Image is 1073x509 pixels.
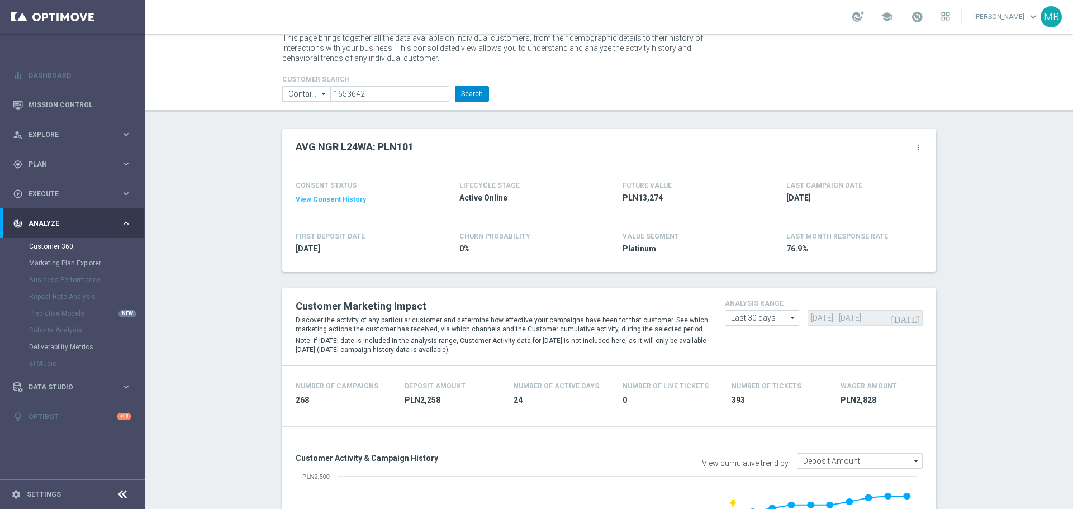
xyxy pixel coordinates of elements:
[12,189,132,198] button: play_circle_outline Execute keyboard_arrow_right
[29,220,121,227] span: Analyze
[29,355,144,372] div: BI Studio
[121,382,131,392] i: keyboard_arrow_right
[459,232,530,240] span: CHURN PROBABILITY
[725,310,799,326] input: analysis range
[121,218,131,229] i: keyboard_arrow_right
[786,193,917,203] span: 2025-10-09
[29,402,117,431] a: Optibot
[459,244,590,254] span: 0%
[12,219,132,228] button: track_changes Analyze keyboard_arrow_right
[623,395,718,406] span: 0
[725,299,923,307] h4: analysis range
[623,182,672,189] h4: FUTURE VALUE
[282,86,330,102] input: Contains
[459,182,520,189] h4: LIFECYCLE STAGE
[13,189,23,199] i: play_circle_outline
[13,130,23,140] i: person_search
[118,310,136,317] div: NEW
[13,218,23,229] i: track_changes
[29,272,144,288] div: Business Performance
[13,218,121,229] div: Analyze
[841,382,897,390] h4: Wager Amount
[13,382,121,392] div: Data Studio
[296,182,426,189] h4: CONSENT STATUS
[296,244,426,254] span: 2019-10-10
[13,130,121,140] div: Explore
[282,75,489,83] h4: CUSTOMER SEARCH
[786,182,862,189] h4: LAST CAMPAIGN DATE
[623,193,753,203] span: PLN13,274
[459,193,590,203] span: Active Online
[405,395,500,406] span: PLN2,258
[117,413,131,420] div: +10
[12,101,132,110] button: Mission Control
[29,255,144,272] div: Marketing Plan Explorer
[623,232,679,240] h4: VALUE SEGMENT
[121,129,131,140] i: keyboard_arrow_right
[29,259,116,268] a: Marketing Plan Explorer
[29,191,121,197] span: Execute
[732,382,801,390] h4: Number Of Tickets
[13,402,131,431] div: Optibot
[296,195,366,204] button: View Consent History
[732,395,827,406] span: 393
[29,238,144,255] div: Customer 360
[13,189,121,199] div: Execute
[27,491,61,498] a: Settings
[29,131,121,138] span: Explore
[786,244,917,254] span: 76.9%
[29,322,144,339] div: Cohorts Analysis
[29,242,116,251] a: Customer 360
[12,71,132,80] button: equalizer Dashboard
[29,384,121,391] span: Data Studio
[29,90,131,120] a: Mission Control
[12,383,132,392] button: Data Studio keyboard_arrow_right
[12,412,132,421] button: lightbulb Optibot +10
[12,160,132,169] button: gps_fixed Plan keyboard_arrow_right
[296,140,414,154] h2: AVG NGR L24WA: PLN101
[13,159,121,169] div: Plan
[13,159,23,169] i: gps_fixed
[13,90,131,120] div: Mission Control
[13,70,23,80] i: equalizer
[973,8,1041,25] a: [PERSON_NAME]keyboard_arrow_down
[296,316,708,334] p: Discover the activity of any particular customer and determine how effective your campaigns have ...
[121,159,131,169] i: keyboard_arrow_right
[296,453,601,463] h3: Customer Activity & Campaign History
[786,232,888,240] span: LAST MONTH RESPONSE RATE
[1027,11,1039,23] span: keyboard_arrow_down
[29,339,144,355] div: Deliverability Metrics
[330,86,449,102] input: Enter CID, Email, name or phone
[29,342,116,351] a: Deliverability Metrics
[881,11,893,23] span: school
[296,232,365,240] h4: FIRST DEPOSIT DATE
[11,489,21,500] i: settings
[13,60,131,90] div: Dashboard
[514,382,599,390] h4: Number of Active Days
[296,382,378,390] h4: Number of Campaigns
[296,395,391,406] span: 268
[296,336,708,354] p: Note: if [DATE] date is included in the analysis range, Customer Activity data for [DATE] is not ...
[302,473,330,480] text: PLN2,500
[13,412,23,422] i: lightbulb
[29,305,144,322] div: Predictive Models
[623,382,709,390] h4: Number Of Live Tickets
[455,86,489,102] button: Search
[1041,6,1062,27] div: MB
[514,395,609,406] span: 24
[914,143,923,152] i: more_vert
[12,130,132,139] button: person_search Explore keyboard_arrow_right
[623,244,753,254] span: Platinum
[702,459,789,468] label: View cumulative trend by
[121,188,131,199] i: keyboard_arrow_right
[319,87,330,101] i: arrow_drop_down
[841,395,936,406] span: PLN2,828
[29,161,121,168] span: Plan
